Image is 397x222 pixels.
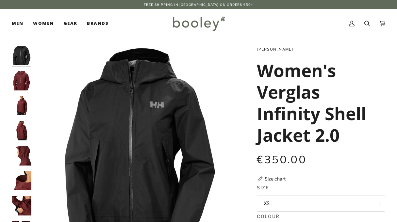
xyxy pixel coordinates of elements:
h1: Women's Verglas Infinity Shell Jacket 2.0 [257,59,380,146]
p: Free Shipping in [GEOGRAPHIC_DATA] on Orders €50+ [144,2,253,7]
a: Gear [59,9,82,38]
img: Helly Hansen Women's Verglas Infinity Shell Jacket 2.0 Mars Red - Booley Galway [12,171,31,190]
span: Gear [64,20,77,27]
span: Colour [257,213,279,220]
img: Helly Hansen Women's Verglas Infinity Shell Jacket 2.0 Black - Booley Galway [12,46,31,65]
a: [PERSON_NAME] [257,47,293,52]
a: Women [28,9,58,38]
img: Helly Hansen Women's Verglas Infinity Shell Jacket 2.0 Mars Red - Booley Galway [12,196,31,215]
span: Women [33,20,54,27]
img: Helly Hansen Women's Verglas Infinity Shell Jacket 2.0 Mars Red - Booley Galway [12,146,31,166]
a: Men [12,9,28,38]
img: Helly Hansen Women's Verglas Infinity Shell Jacket 2.0 Mars Red - Booley Galway [12,96,31,115]
img: Helly Hansen Women's Verglas Infinity Shell Jacket 2.0 Mars Red - Booley Galway [12,121,31,140]
img: Helly Hansen Women's Verglas Infinity Shell Jacket 2.0 Mars Red - Booley Galway [12,71,31,90]
span: Men [12,20,23,27]
img: Booley [170,14,227,33]
div: Size chart [265,175,286,182]
a: Brands [82,9,113,38]
span: Brands [87,20,108,27]
span: €350.00 [257,153,306,166]
button: XS [257,196,385,212]
span: Size [257,184,269,191]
